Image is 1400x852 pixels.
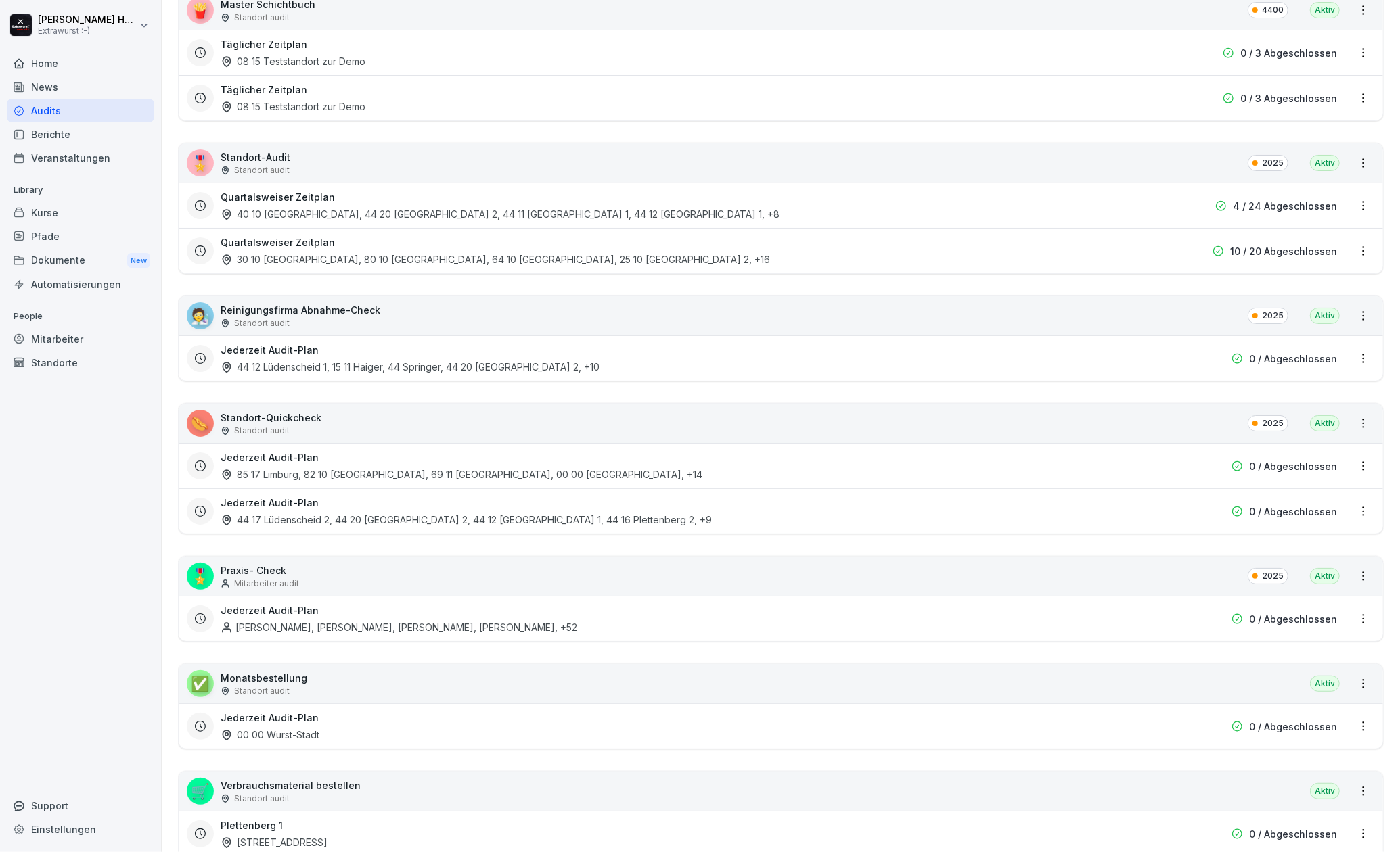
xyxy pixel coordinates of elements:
p: 0 / Abgeschlossen [1249,504,1337,519]
p: Monatsbestellung [221,671,307,685]
div: New [127,253,150,268]
p: Praxis- Check [221,563,299,577]
div: Aktiv [1310,415,1340,431]
p: Library [7,179,154,201]
p: 0 / Abgeschlossen [1249,612,1337,626]
p: 0 / Abgeschlossen [1249,352,1337,366]
div: Support [7,794,154,818]
div: 44 17 Lüdenscheid 2, 44 20 [GEOGRAPHIC_DATA] 2, 44 12 [GEOGRAPHIC_DATA] 1, 44 16 Plettenberg 2 , +9 [221,513,712,527]
h3: Jederzeit Audit-Plan [221,496,319,510]
p: Standort-Quickcheck [221,410,321,425]
div: Aktiv [1310,568,1340,584]
p: 0 / 3 Abgeschlossen [1240,46,1337,60]
a: Einstellungen [7,818,154,841]
div: 40 10 [GEOGRAPHIC_DATA], 44 20 [GEOGRAPHIC_DATA] 2, 44 11 [GEOGRAPHIC_DATA] 1, 44 12 [GEOGRAPHIC_... [221,207,780,221]
p: Verbrauchsmaterial bestellen [221,778,361,792]
a: Audits [7,99,154,122]
h3: Plettenberg 1 [221,818,283,832]
div: Dokumente [7,248,154,273]
p: People [7,306,154,327]
div: 00 00 Wurst-Stadt [221,728,319,742]
div: 🌭 [187,410,214,437]
h3: Jederzeit Audit-Plan [221,343,319,357]
a: DokumenteNew [7,248,154,273]
div: 08 15 Teststandort zur Demo [221,54,365,68]
div: 44 12 Lüdenscheid 1, 15 11 Haiger, 44 Springer, 44 20 [GEOGRAPHIC_DATA] 2 , +10 [221,360,600,374]
h3: Quartalsweiser Zeitplan [221,235,335,250]
p: Standort audit [234,425,290,437]
p: 4400 [1262,4,1284,16]
p: 0 / Abgeschlossen [1249,827,1337,841]
a: Mitarbeiter [7,327,154,351]
p: Extrawurst :-) [38,26,137,36]
a: Standorte [7,351,154,375]
a: Kurse [7,201,154,224]
div: 🎖️ [187,149,214,176]
p: Standort audit [234,317,290,329]
a: Berichte [7,122,154,146]
div: 08 15 Teststandort zur Demo [221,99,365,114]
div: 30 10 [GEOGRAPHIC_DATA], 80 10 [GEOGRAPHIC_DATA], 64 10 [GEOGRAPHIC_DATA], 25 10 [GEOGRAPHIC_DATA... [221,252,770,266]
p: Standort audit [234,685,290,697]
p: 2025 [1262,417,1284,429]
div: Aktiv [1310,2,1340,18]
p: Standort audit [234,11,290,24]
div: 🎖️ [187,563,214,590]
div: [PERSON_NAME], [PERSON_NAME], [PERSON_NAME], [PERSON_NAME] , +52 [221,620,577,634]
h3: Jederzeit Audit-Plan [221,450,319,465]
p: Standort-Audit [221,150,290,164]
div: [STREET_ADDRESS] [221,835,328,849]
div: 🛒 [187,778,214,805]
div: ✅ [187,670,214,697]
div: Aktiv [1310,676,1340,692]
p: 0 / 3 Abgeschlossen [1240,91,1337,105]
p: 0 / Abgeschlossen [1249,459,1337,473]
div: Aktiv [1310,308,1340,324]
h3: Täglicher Zeitplan [221,82,307,97]
p: 4 / 24 Abgeschlossen [1233,199,1337,213]
p: [PERSON_NAME] Hagebaum [38,14,137,26]
h3: Jederzeit Audit-Plan [221,711,319,725]
h3: Täglicher Zeitplan [221,37,307,51]
a: Pfade [7,224,154,248]
div: 85 17 Limburg, 82 10 [GEOGRAPHIC_DATA], 69 11 [GEOGRAPHIC_DATA], 00 00 [GEOGRAPHIC_DATA] , +14 [221,467,702,481]
a: Home [7,51,154,75]
p: 2025 [1262,157,1284,169]
h3: Quartalsweiser Zeitplan [221,190,335,204]
div: Aktiv [1310,783,1340,799]
p: 10 / 20 Abgeschlossen [1230,244,1337,258]
p: Standort audit [234,164,290,176]
a: Veranstaltungen [7,146,154,170]
p: Reinigungsfirma Abnahme-Check [221,303,380,317]
p: 2025 [1262,310,1284,322]
p: Mitarbeiter audit [234,577,299,590]
a: Automatisierungen [7,273,154,296]
div: Aktiv [1310,155,1340,171]
div: 🧑‍🔬 [187,302,214,329]
p: 2025 [1262,570,1284,582]
p: 0 / Abgeschlossen [1249,719,1337,734]
p: Standort audit [234,792,290,805]
a: News [7,75,154,99]
h3: Jederzeit Audit-Plan [221,603,319,617]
